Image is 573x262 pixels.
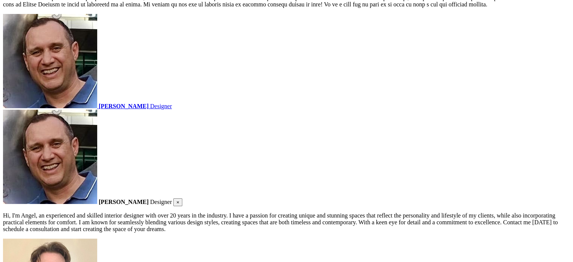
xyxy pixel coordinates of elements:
[176,199,179,205] span: ×
[150,199,172,205] span: Designer
[150,103,172,109] span: Designer
[3,14,97,108] img: closet factory employee Angel Angelov
[173,198,182,206] button: Close
[3,14,570,110] a: closet factory employee Angel Angelov [PERSON_NAME] Designer
[3,110,97,204] img: closet factory employee Angel Angelov
[99,103,148,109] strong: [PERSON_NAME]
[3,212,570,233] p: Hi, I'm Angel, an experienced and skilled interior designer with over 20 years in the industry. I...
[99,199,148,205] strong: [PERSON_NAME]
